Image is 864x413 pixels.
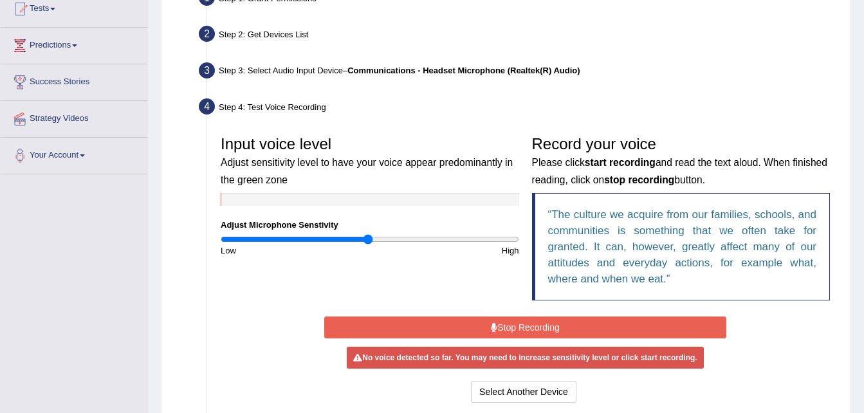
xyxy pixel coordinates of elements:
[532,157,827,185] small: Please click and read the text aloud. When finished reading, click on button.
[193,59,845,87] div: Step 3: Select Audio Input Device
[193,22,845,50] div: Step 2: Get Devices List
[1,138,147,170] a: Your Account
[347,66,580,75] b: Communications - Headset Microphone (Realtek(R) Audio)
[471,381,576,403] button: Select Another Device
[548,208,817,285] q: The culture we acquire from our families, schools, and communities is something that we often tak...
[1,101,147,133] a: Strategy Videos
[324,317,726,338] button: Stop Recording
[221,136,519,187] h3: Input voice level
[370,244,526,257] div: High
[193,95,845,123] div: Step 4: Test Voice Recording
[214,244,370,257] div: Low
[1,28,147,60] a: Predictions
[585,157,656,168] b: start recording
[604,174,674,185] b: stop recording
[221,157,513,185] small: Adjust sensitivity level to have your voice appear predominantly in the green zone
[343,66,580,75] span: –
[1,64,147,96] a: Success Stories
[221,219,338,231] label: Adjust Microphone Senstivity
[347,347,703,369] div: No voice detected so far. You may need to increase sensitivity level or click start recording.
[532,136,831,187] h3: Record your voice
